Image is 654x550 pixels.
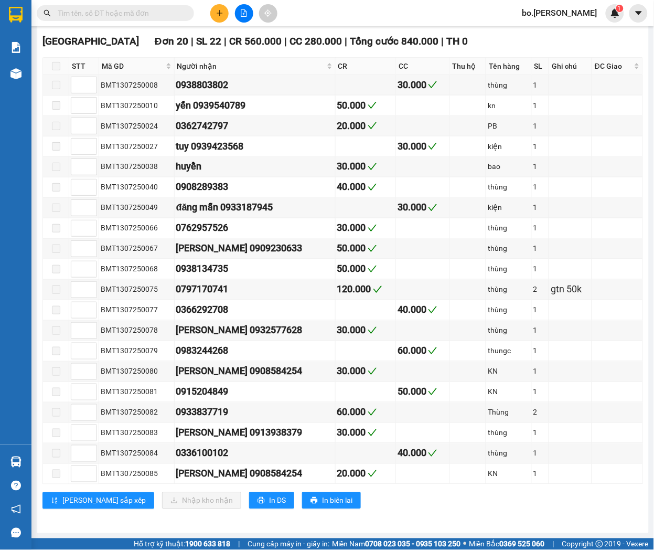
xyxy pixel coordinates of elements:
[551,282,590,297] div: gtn 50k
[88,414,94,420] span: down
[85,167,97,175] span: Decrease Value
[85,392,97,400] span: Decrease Value
[99,157,175,177] td: BMT1307250038
[101,161,173,173] div: BMT1307250038
[488,284,530,295] div: thùng
[398,385,448,399] div: 50.000
[88,270,94,277] span: down
[88,79,94,85] span: up
[365,540,461,548] strong: 0708 023 035 - 0935 103 250
[533,263,547,275] div: 1
[88,393,94,399] span: down
[85,105,97,113] span: Decrease Value
[42,35,139,47] span: [GEOGRAPHIC_DATA]
[337,262,394,277] div: 50.000
[88,332,94,338] span: down
[310,497,318,505] span: printer
[88,304,94,310] span: up
[85,372,97,379] span: Decrease Value
[533,161,547,173] div: 1
[176,364,334,379] div: [PERSON_NAME] 0908584254
[373,285,382,294] span: check
[322,495,352,506] span: In biên lai
[595,60,632,72] span: ĐC Giao
[533,79,547,91] div: 1
[85,351,97,359] span: Decrease Value
[88,147,94,154] span: down
[488,345,530,357] div: thungc
[533,223,547,234] div: 1
[99,403,175,423] td: BMT1307250082
[88,324,94,331] span: up
[85,466,97,474] span: Increase Value
[85,208,97,216] span: Decrease Value
[101,366,173,377] div: BMT1307250080
[196,35,222,47] span: SL 22
[488,223,530,234] div: thùng
[368,224,377,233] span: check
[85,187,97,195] span: Decrease Value
[290,35,342,47] span: CC 280.000
[337,160,394,174] div: 30.000
[176,323,334,338] div: [PERSON_NAME] 0932577628
[85,384,97,392] span: Increase Value
[549,58,592,75] th: Ghi chú
[533,448,547,459] div: 1
[10,457,22,468] img: warehouse-icon
[101,120,173,132] div: BMT1307250024
[85,412,97,420] span: Decrease Value
[553,538,554,550] span: |
[85,118,97,126] span: Increase Value
[88,447,94,453] span: up
[101,427,173,439] div: BMT1307250083
[85,310,97,318] span: Decrease Value
[259,4,277,23] button: aim
[99,198,175,218] td: BMT1307250049
[488,100,530,111] div: kn
[134,538,230,550] span: Hỗ trợ kỹ thuật:
[101,243,173,255] div: BMT1307250067
[428,387,437,397] span: check
[368,121,377,131] span: check
[101,263,173,275] div: BMT1307250068
[88,99,94,105] span: up
[488,468,530,480] div: KN
[616,5,624,12] sup: 1
[428,80,437,90] span: check
[337,282,394,297] div: 120.000
[238,538,240,550] span: |
[176,160,334,174] div: huyền
[85,343,97,351] span: Increase Value
[176,180,334,195] div: 0908289383
[488,427,530,439] div: thùng
[85,228,97,236] span: Decrease Value
[155,35,188,47] span: Đơn 20
[99,443,175,464] td: BMT1307250084
[428,346,437,356] span: check
[176,139,334,154] div: tuy 0939423568
[428,142,437,151] span: check
[88,468,94,474] span: up
[450,58,486,75] th: Thu hộ
[102,60,164,72] span: Mã GD
[337,467,394,481] div: 20.000
[85,77,97,85] span: Increase Value
[85,179,97,187] span: Increase Value
[350,35,439,47] span: Tổng cước 840.000
[88,311,94,318] span: down
[99,239,175,259] td: BMT1307250067
[69,58,99,75] th: STT
[428,305,437,315] span: check
[101,223,173,234] div: BMT1307250066
[101,202,173,214] div: BMT1307250049
[101,182,173,193] div: BMT1307250040
[11,528,21,538] span: message
[176,78,334,92] div: 0938803802
[177,60,325,72] span: Người nhận
[368,408,377,417] span: check
[85,146,97,154] span: Decrease Value
[85,269,97,277] span: Decrease Value
[488,386,530,398] div: KN
[533,407,547,418] div: 2
[88,345,94,351] span: up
